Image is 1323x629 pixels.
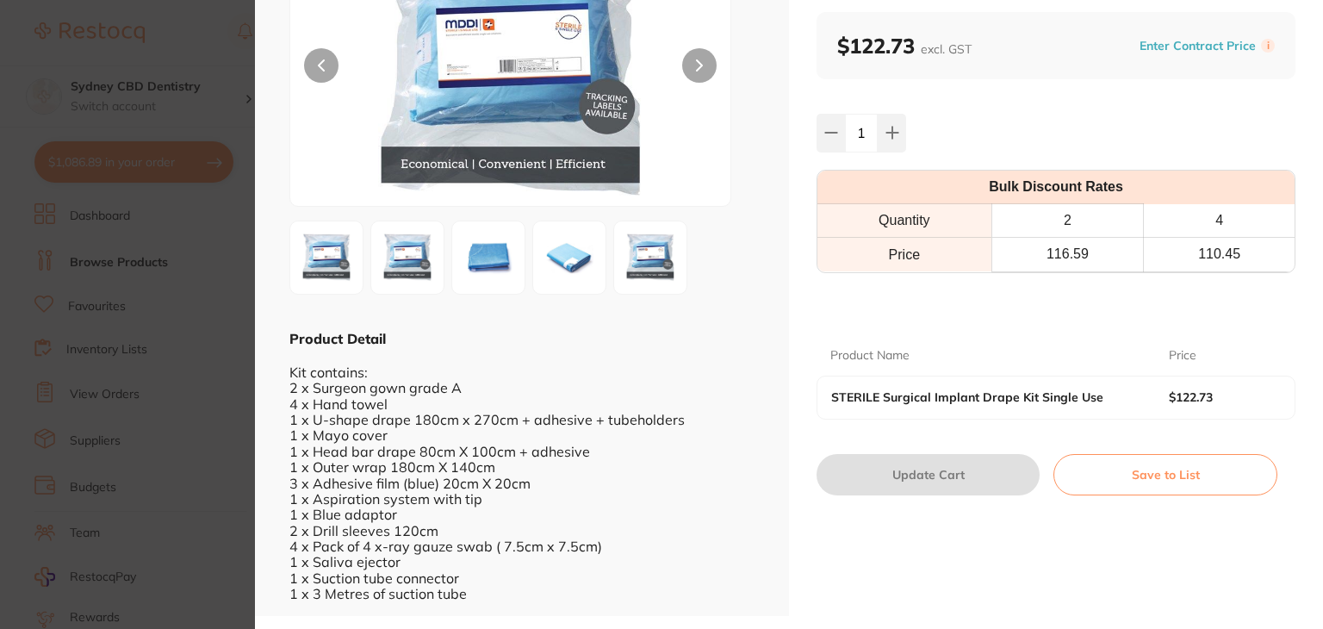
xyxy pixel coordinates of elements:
[830,347,910,364] p: Product Name
[1053,454,1277,495] button: Save to List
[1134,38,1261,54] button: Enter Contract Price
[921,41,972,57] span: excl. GST
[457,227,519,289] img: XzMuanBn
[289,330,386,347] b: Product Detail
[817,238,991,271] td: Price
[837,33,972,59] b: $122.73
[1169,347,1196,364] p: Price
[1261,39,1275,53] label: i
[1144,238,1295,271] th: 110.45
[289,348,755,601] div: Kit contains: 2 x Surgeon gown grade A 4 x Hand towel 1 x U-shape drape 180cm x 270cm + adhesive ...
[619,227,681,289] img: XzUuanBn
[831,390,1134,404] b: STERILE Surgical Implant Drape Kit Single Use
[538,227,600,289] img: XzQuanBn
[295,227,357,289] img: LmpwZw
[817,204,991,238] th: Quantity
[376,227,438,289] img: XzIuanBn
[1169,390,1270,404] b: $122.73
[991,204,1144,238] th: 2
[817,454,1040,495] button: Update Cart
[1144,204,1295,238] th: 4
[991,238,1144,271] th: 116.59
[817,171,1295,204] th: Bulk Discount Rates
